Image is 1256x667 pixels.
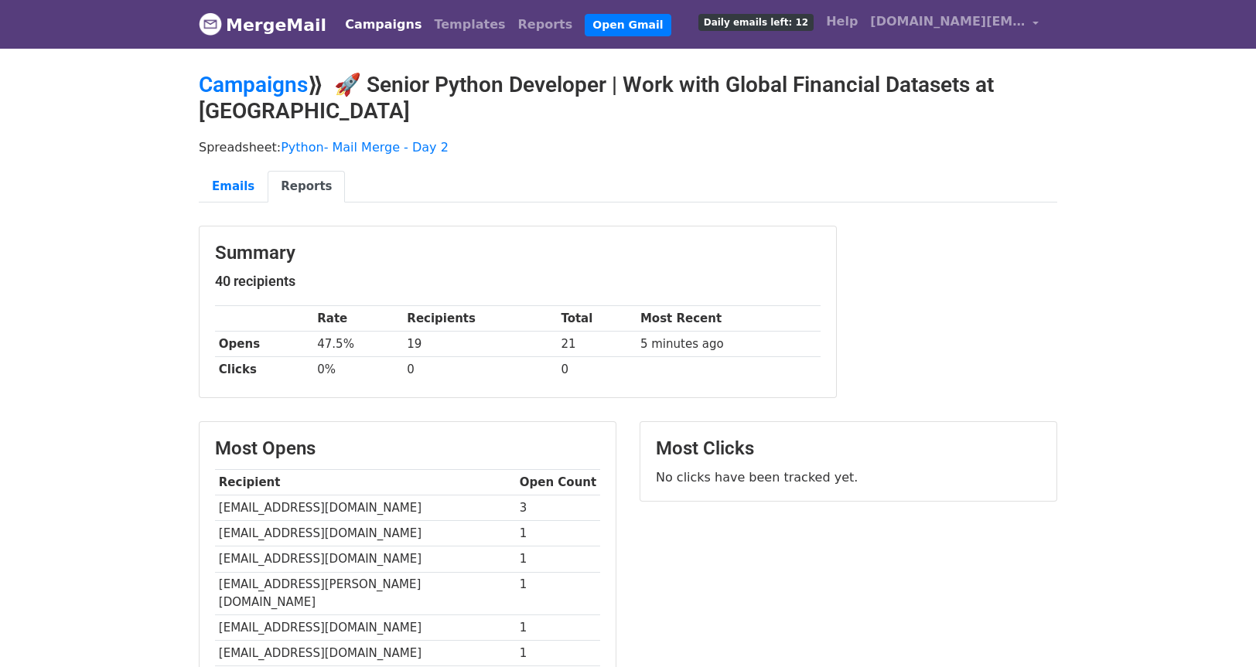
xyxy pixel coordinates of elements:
td: 5 minutes ago [637,332,821,357]
span: Daily emails left: 12 [698,14,814,31]
th: Most Recent [637,306,821,332]
h5: 40 recipients [215,273,821,290]
td: [EMAIL_ADDRESS][PERSON_NAME][DOMAIN_NAME] [215,572,516,615]
a: Templates [428,9,511,40]
th: Rate [313,306,403,332]
th: Opens [215,332,313,357]
h3: Summary [215,242,821,264]
th: Recipient [215,470,516,495]
td: [EMAIL_ADDRESS][DOMAIN_NAME] [215,546,516,572]
th: Clicks [215,357,313,383]
td: 0 [558,357,637,383]
a: Campaigns [339,9,428,40]
h3: Most Opens [215,437,600,460]
a: MergeMail [199,9,326,41]
a: [DOMAIN_NAME][EMAIL_ADDRESS][DOMAIN_NAME] [864,6,1045,43]
td: 0 [404,357,558,383]
p: Spreadsheet: [199,139,1057,155]
th: Recipients [404,306,558,332]
td: 1 [516,641,600,666]
td: [EMAIL_ADDRESS][DOMAIN_NAME] [215,641,516,666]
h2: ⟫ 🚀 Senior Python Developer | Work with Global Financial Datasets at [GEOGRAPHIC_DATA] [199,72,1057,124]
td: 19 [404,332,558,357]
td: 21 [558,332,637,357]
img: MergeMail logo [199,12,222,36]
a: Campaigns [199,72,308,97]
a: Daily emails left: 12 [692,6,820,37]
td: [EMAIL_ADDRESS][DOMAIN_NAME] [215,495,516,521]
td: [EMAIL_ADDRESS][DOMAIN_NAME] [215,521,516,546]
a: Python- Mail Merge - Day 2 [281,140,449,155]
a: Reports [512,9,579,40]
p: No clicks have been tracked yet. [656,469,1041,485]
td: [EMAIL_ADDRESS][DOMAIN_NAME] [215,615,516,641]
td: 1 [516,615,600,641]
span: [DOMAIN_NAME][EMAIL_ADDRESS][DOMAIN_NAME] [870,12,1025,31]
td: 1 [516,572,600,615]
td: 1 [516,546,600,572]
td: 0% [313,357,403,383]
td: 47.5% [313,332,403,357]
a: Emails [199,171,268,202]
th: Total [558,306,637,332]
h3: Most Clicks [656,437,1041,460]
a: Reports [268,171,345,202]
td: 3 [516,495,600,521]
th: Open Count [516,470,600,495]
a: Open Gmail [585,14,671,36]
a: Help [820,6,864,37]
td: 1 [516,521,600,546]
